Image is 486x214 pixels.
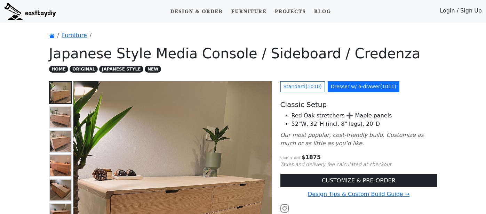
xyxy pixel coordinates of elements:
[50,82,71,103] img: Japanese Style Media Console /w 6-drawer 60W x 20D x 32H Front View
[168,5,226,18] a: Design & Order
[49,66,69,73] span: HOME
[280,205,289,211] a: Watch the build video or pictures on Instagram
[280,100,437,109] h5: Classic Setup
[280,162,392,167] small: Taxes and delivery fee calculated at checkout
[50,107,71,127] img: Japanese Style Media Console /w 6-drawer 52W x 20D x 32H Overall View
[280,132,424,147] i: Our most popular, cost-friendly build. Customize as much or as little as you’d like.
[328,81,399,92] a: Dresser w/ 6-drawer(1011)
[292,112,437,120] li: Red Oak stretchers ➕ Maple panels
[62,32,87,39] a: Furniture
[292,120,437,128] li: 52"W, 32"H (incl. 8" legs), 20"D
[50,131,71,152] img: Japanese Style Media Console /w 6-drawer 52W x 20D x 32H Corner View
[49,31,437,40] nav: breadcrumb
[50,180,71,200] img: Japanese Style Media Console /w 6-drawer 52W x 20D x 34H
[301,154,321,160] span: $ 1875
[311,5,334,18] a: Blog
[440,7,482,18] a: Login / Sign Up
[229,5,269,18] a: Furniture
[308,191,409,197] a: Design Tips & Custom Build Guide →
[280,156,300,160] small: Start from
[99,66,143,73] span: JAPANESE STYLE
[50,155,71,176] img: Japanese Style Media Console /w 6-drawer 60W x 20D x 32H /w Blank Drawer Faces
[70,66,98,73] span: ORIGINAL
[280,174,437,187] a: CUSTOMIZE & PRE-ORDER
[49,45,437,62] h1: Japanese Style Media Console / Sideboard / Credenza
[145,66,161,73] span: NEW
[272,5,309,18] a: Projects
[280,81,325,92] a: Standard(1010)
[4,3,56,20] img: eastbaydiy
